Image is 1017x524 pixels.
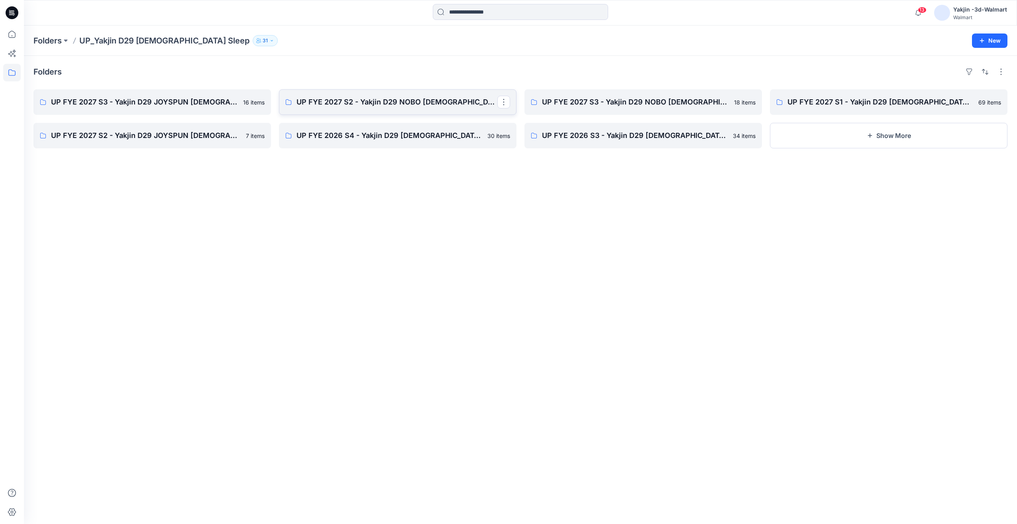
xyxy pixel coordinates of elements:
[524,89,762,115] a: UP FYE 2027 S3 - Yakjin D29 NOBO [DEMOGRAPHIC_DATA] Sleepwear18 items
[978,98,1001,106] p: 69 items
[33,35,62,46] a: Folders
[487,132,510,140] p: 30 items
[51,130,241,141] p: UP FYE 2027 S2 - Yakjin D29 JOYSPUN [DEMOGRAPHIC_DATA] Sleepwear
[953,14,1007,20] div: Walmart
[733,132,756,140] p: 34 items
[279,123,516,148] a: UP FYE 2026 S4 - Yakjin D29 [DEMOGRAPHIC_DATA] Sleepwear30 items
[972,33,1007,48] button: New
[542,97,729,108] p: UP FYE 2027 S3 - Yakjin D29 NOBO [DEMOGRAPHIC_DATA] Sleepwear
[770,89,1007,115] a: UP FYE 2027 S1 - Yakjin D29 [DEMOGRAPHIC_DATA] Sleepwear69 items
[296,130,483,141] p: UP FYE 2026 S4 - Yakjin D29 [DEMOGRAPHIC_DATA] Sleepwear
[33,67,62,77] h4: Folders
[787,97,974,108] p: UP FYE 2027 S1 - Yakjin D29 [DEMOGRAPHIC_DATA] Sleepwear
[734,98,756,106] p: 18 items
[953,5,1007,14] div: Yakjin -3d-Walmart
[542,130,728,141] p: UP FYE 2026 S3 - Yakjin D29 [DEMOGRAPHIC_DATA] Sleepwear
[263,36,268,45] p: 31
[524,123,762,148] a: UP FYE 2026 S3 - Yakjin D29 [DEMOGRAPHIC_DATA] Sleepwear34 items
[296,97,497,108] p: UP FYE 2027 S2 - Yakjin D29 NOBO [DEMOGRAPHIC_DATA] Sleepwear
[253,35,278,46] button: 31
[934,5,950,21] img: avatar
[79,35,249,46] p: UP_Yakjin D29 [DEMOGRAPHIC_DATA] Sleep
[51,97,238,108] p: UP FYE 2027 S3 - Yakjin D29 JOYSPUN [DEMOGRAPHIC_DATA] Sleepwear
[33,89,271,115] a: UP FYE 2027 S3 - Yakjin D29 JOYSPUN [DEMOGRAPHIC_DATA] Sleepwear16 items
[279,89,516,115] a: UP FYE 2027 S2 - Yakjin D29 NOBO [DEMOGRAPHIC_DATA] Sleepwear
[918,7,927,13] span: 13
[243,98,265,106] p: 16 items
[770,123,1007,148] button: Show More
[246,132,265,140] p: 7 items
[33,123,271,148] a: UP FYE 2027 S2 - Yakjin D29 JOYSPUN [DEMOGRAPHIC_DATA] Sleepwear7 items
